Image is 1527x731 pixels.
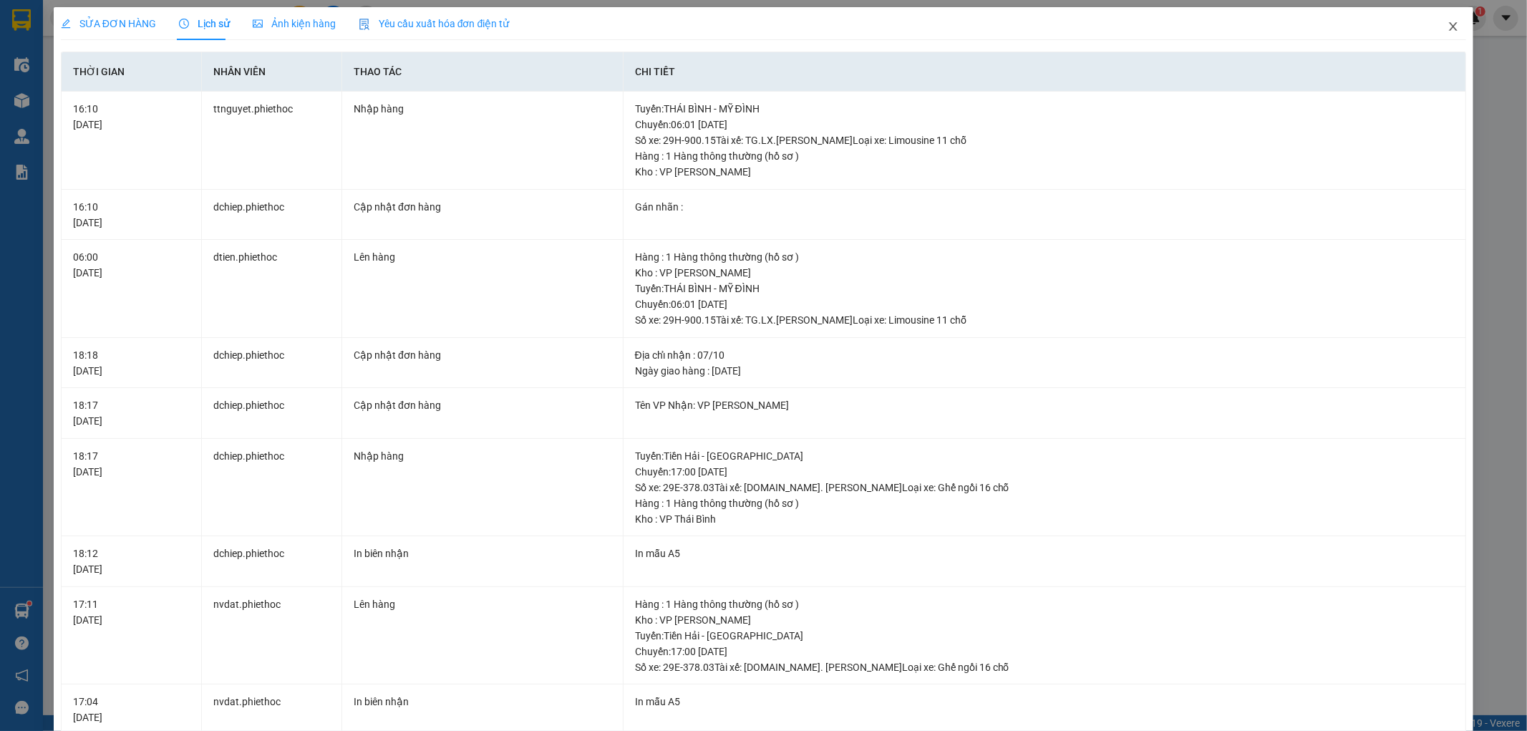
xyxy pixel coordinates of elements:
span: Ảnh kiện hàng [253,18,336,29]
div: In biên nhận [354,694,611,710]
span: edit [61,19,71,29]
div: 06:00 [DATE] [73,249,190,281]
b: GỬI : VP [PERSON_NAME] [18,104,250,127]
div: Kho : VP [PERSON_NAME] [635,265,1455,281]
div: Tuyến : Tiền Hải - [GEOGRAPHIC_DATA] Chuyến: 17:00 [DATE] Số xe: 29E-378.03 Tài xế: [DOMAIN_NAME]... [635,628,1455,675]
div: Lên hàng [354,596,611,612]
div: Kho : VP [PERSON_NAME] [635,164,1455,180]
div: 16:10 [DATE] [73,199,190,231]
div: Nhập hàng [354,448,611,464]
div: Lên hàng [354,249,611,265]
div: In mẫu A5 [635,694,1455,710]
div: Tuyến : Tiền Hải - [GEOGRAPHIC_DATA] Chuyến: 17:00 [DATE] Số xe: 29E-378.03 Tài xế: [DOMAIN_NAME]... [635,448,1455,495]
th: Nhân viên [202,52,342,92]
div: Hàng : 1 Hàng thông thường (hồ sơ ) [635,148,1455,164]
div: In mẫu A5 [635,546,1455,561]
div: Tuyến : THÁI BÌNH - MỸ ĐÌNH Chuyến: 06:01 [DATE] Số xe: 29H-900.15 Tài xế: TG.LX.[PERSON_NAME] Lo... [635,101,1455,148]
div: Gán nhãn : [635,199,1455,215]
td: dchiep.phiethoc [202,439,342,537]
div: Hàng : 1 Hàng thông thường (hồ sơ ) [635,596,1455,612]
div: In biên nhận [354,546,611,561]
td: dchiep.phiethoc [202,190,342,241]
div: 18:12 [DATE] [73,546,190,577]
div: Tuyến : THÁI BÌNH - MỸ ĐÌNH Chuyến: 06:01 [DATE] Số xe: 29H-900.15 Tài xế: TG.LX.[PERSON_NAME] Lo... [635,281,1455,328]
div: 17:04 [DATE] [73,694,190,725]
th: Thao tác [342,52,624,92]
button: Close [1433,7,1473,47]
div: Cập nhật đơn hàng [354,199,611,215]
div: Tên VP Nhận: VP [PERSON_NAME] [635,397,1455,413]
div: Hàng : 1 Hàng thông thường (hồ sơ ) [635,495,1455,511]
div: Cập nhật đơn hàng [354,397,611,413]
div: 17:11 [DATE] [73,596,190,628]
td: nvdat.phiethoc [202,587,342,685]
div: Cập nhật đơn hàng [354,347,611,363]
li: Hotline: 1900 3383, ĐT/Zalo : 0862837383 [134,53,598,71]
th: Thời gian [62,52,202,92]
div: 18:18 [DATE] [73,347,190,379]
span: clock-circle [179,19,189,29]
span: picture [253,19,263,29]
th: Chi tiết [624,52,1467,92]
li: 237 [PERSON_NAME] , [GEOGRAPHIC_DATA] [134,35,598,53]
td: dchiep.phiethoc [202,388,342,439]
span: SỬA ĐƠN HÀNG [61,18,156,29]
img: icon [359,19,370,30]
td: ttnguyet.phiethoc [202,92,342,190]
div: Hàng : 1 Hàng thông thường (hồ sơ ) [635,249,1455,265]
div: 16:10 [DATE] [73,101,190,132]
div: Kho : VP Thái Bình [635,511,1455,527]
td: dchiep.phiethoc [202,536,342,587]
div: 18:17 [DATE] [73,448,190,480]
div: Ngày giao hàng : [DATE] [635,363,1455,379]
td: dchiep.phiethoc [202,338,342,389]
td: dtien.phiethoc [202,240,342,338]
span: Yêu cầu xuất hóa đơn điện tử [359,18,510,29]
div: Nhập hàng [354,101,611,117]
span: close [1448,21,1459,32]
img: logo.jpg [18,18,89,89]
div: Địa chỉ nhận : 07/10 [635,347,1455,363]
span: Lịch sử [179,18,230,29]
div: 18:17 [DATE] [73,397,190,429]
div: Kho : VP [PERSON_NAME] [635,612,1455,628]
